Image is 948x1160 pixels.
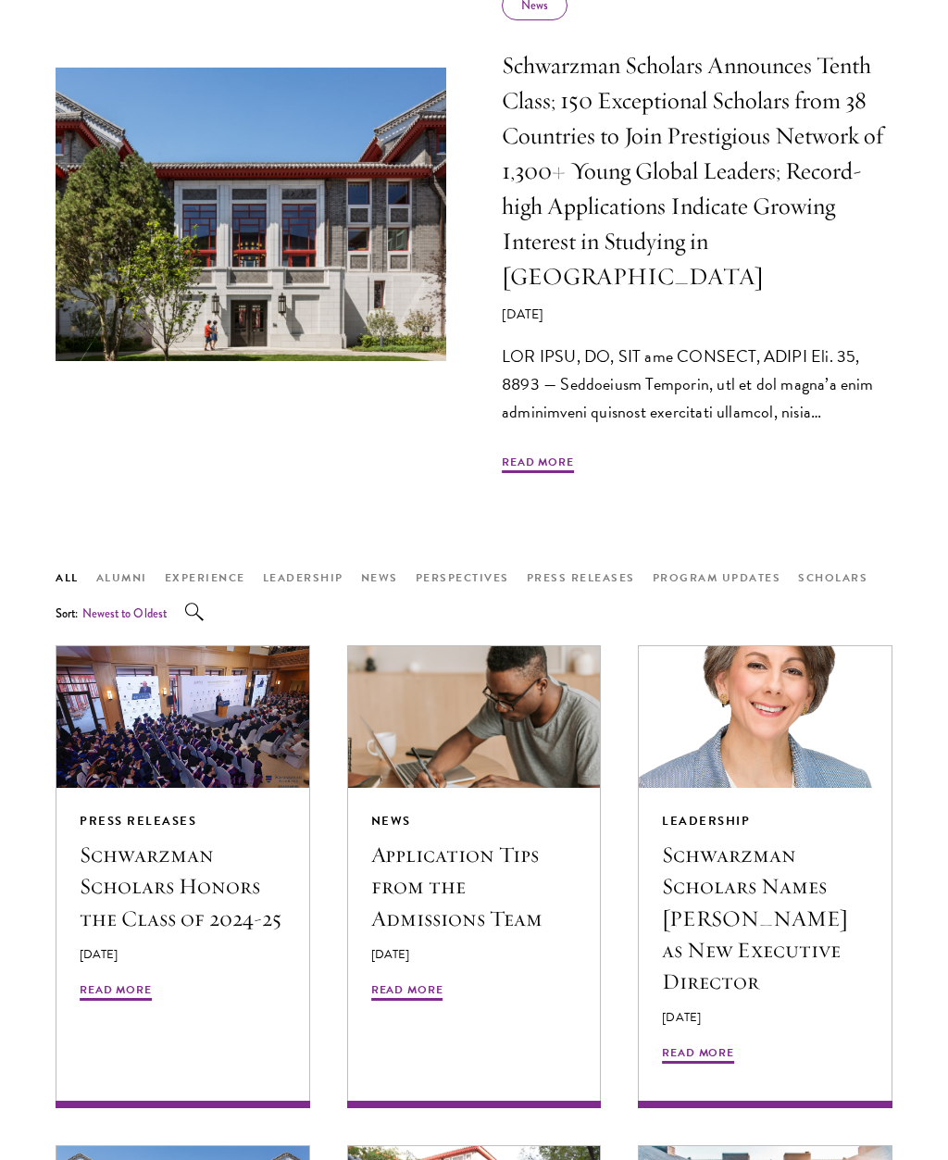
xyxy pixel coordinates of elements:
[361,568,398,589] button: News
[56,605,79,622] span: Sort:
[80,981,152,1004] span: Read More
[371,811,578,831] div: News
[639,646,892,1108] a: Leadership Schwarzman Scholars Names [PERSON_NAME] as New Executive Director [DATE] Read More
[798,568,867,589] button: Scholars
[662,811,868,831] div: Leadership
[502,306,892,324] p: [DATE]
[80,839,286,933] h5: Schwarzman Scholars Honors the Class of 2024-25
[653,568,781,589] button: Program Updates
[80,945,286,965] p: [DATE]
[96,568,147,589] button: Alumni
[502,48,892,294] h5: Schwarzman Scholars Announces Tenth Class; 150 Exceptional Scholars from 38 Countries to Join Pre...
[348,646,601,1108] a: News Application Tips from the Admissions Team [DATE] Read More
[662,1008,868,1028] p: [DATE]
[82,604,168,623] button: Newest to Oldest
[80,811,286,831] div: Press Releases
[371,945,578,965] p: [DATE]
[56,646,309,1108] a: Press Releases Schwarzman Scholars Honors the Class of 2024-25 [DATE] Read More
[662,839,868,996] h5: Schwarzman Scholars Names [PERSON_NAME] as New Executive Director
[165,568,245,589] button: Experience
[502,454,574,476] span: Read More
[416,568,509,589] button: Perspectives
[502,343,892,426] p: LOR IPSU, DO, SIT ame CONSECT, ADIPI Eli. 35, 8893 — Seddoeiusm Temporin, utl et dol magna’a enim...
[371,839,578,933] h5: Application Tips from the Admissions Team
[263,568,343,589] button: Leadership
[662,1044,734,1066] span: Read More
[371,981,443,1004] span: Read More
[56,568,79,589] button: All
[527,568,635,589] button: Press Releases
